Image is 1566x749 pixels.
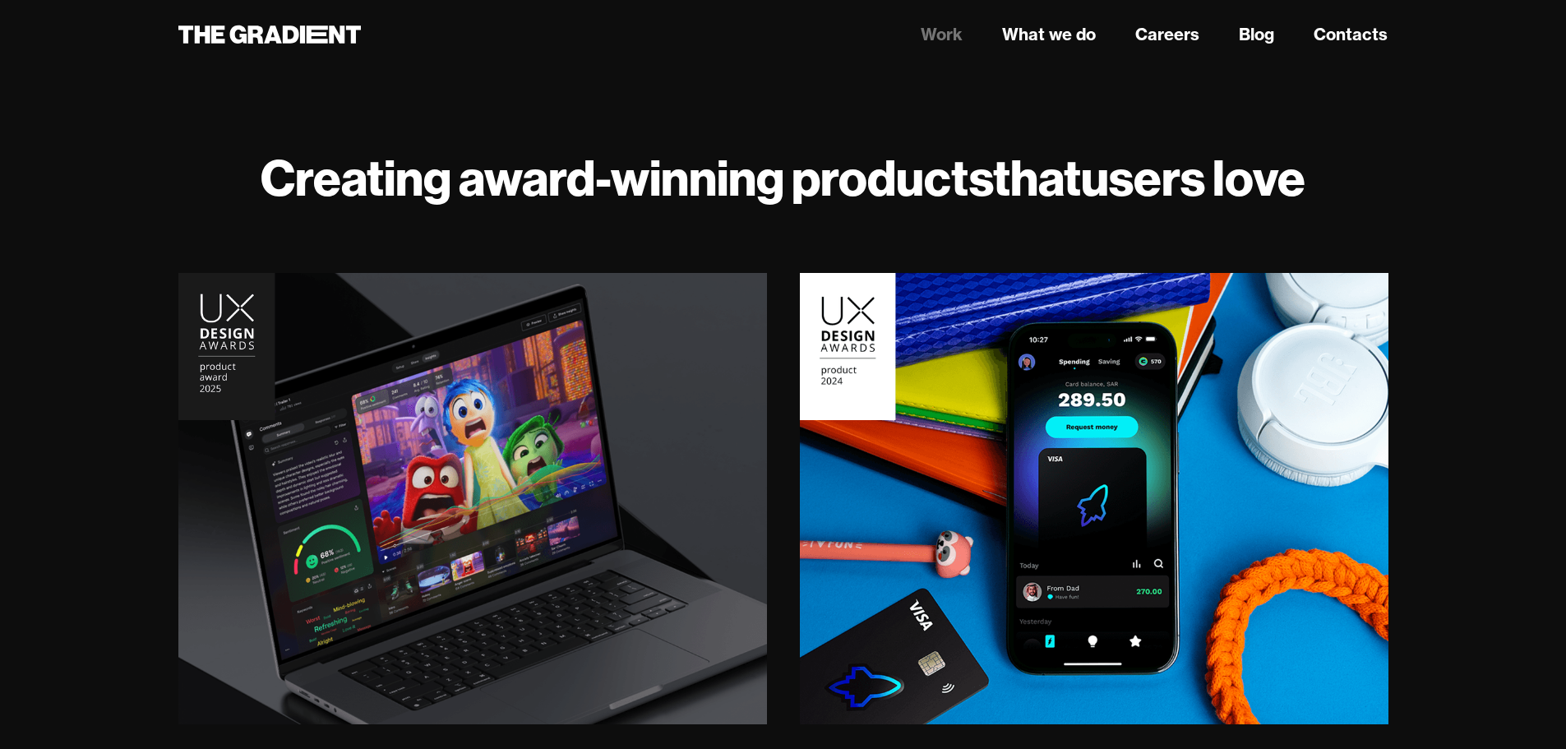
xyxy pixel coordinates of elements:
a: Blog [1239,22,1274,47]
strong: that [993,146,1081,209]
a: Contacts [1314,22,1388,47]
a: What we do [1002,22,1096,47]
h1: Creating award-winning products users love [178,148,1388,207]
a: Careers [1135,22,1199,47]
a: Work [921,22,963,47]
